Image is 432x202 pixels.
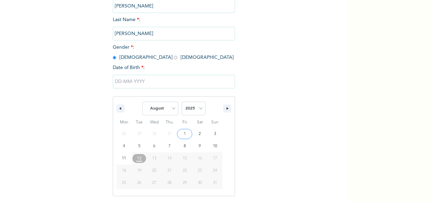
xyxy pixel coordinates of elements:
button: 14 [162,152,177,165]
span: 12 [137,152,142,165]
span: 18 [122,165,126,177]
button: 9 [192,140,208,152]
button: 10 [207,140,222,152]
button: 18 [116,165,132,177]
button: 16 [192,152,208,165]
span: 27 [152,177,156,189]
span: 19 [137,165,141,177]
button: 23 [192,165,208,177]
span: 14 [167,152,172,165]
button: 29 [177,177,192,189]
button: 21 [162,165,177,177]
span: 16 [198,152,202,165]
span: 25 [122,177,126,189]
span: 7 [168,140,170,152]
button: 15 [177,152,192,165]
span: 17 [213,152,217,165]
span: 3 [214,128,216,140]
span: 24 [213,165,217,177]
button: 28 [162,177,177,189]
span: 23 [198,165,202,177]
button: 7 [162,140,177,152]
span: Fri [177,117,192,128]
button: 17 [207,152,222,165]
button: 6 [147,140,162,152]
button: 1 [177,128,192,140]
button: 20 [147,165,162,177]
span: Sat [192,117,208,128]
span: 10 [213,140,217,152]
span: 30 [198,177,202,189]
span: 20 [152,165,156,177]
button: 19 [132,165,147,177]
span: Mon [116,117,132,128]
span: Gender : [DEMOGRAPHIC_DATA] [DEMOGRAPHIC_DATA] [113,45,234,60]
span: 11 [122,152,126,165]
span: 22 [183,165,187,177]
span: 9 [199,140,201,152]
input: DD-MM-YYYY [113,75,235,88]
button: 25 [116,177,132,189]
span: 4 [123,140,125,152]
span: 13 [152,152,156,165]
button: 2 [192,128,208,140]
span: Last Name : [113,17,235,36]
span: 26 [137,177,141,189]
span: Wed [147,117,162,128]
span: 28 [167,177,172,189]
span: 6 [153,140,155,152]
span: Tue [132,117,147,128]
button: 4 [116,140,132,152]
span: Date of Birth : [113,64,145,71]
button: 3 [207,128,222,140]
span: 5 [138,140,140,152]
span: Sun [207,117,222,128]
button: 8 [177,140,192,152]
span: 8 [184,140,186,152]
span: 1 [184,128,186,140]
button: 27 [147,177,162,189]
input: Enter your last name [113,27,235,40]
button: 22 [177,165,192,177]
span: 15 [183,152,187,165]
button: 26 [132,177,147,189]
button: 31 [207,177,222,189]
span: 21 [167,165,172,177]
button: 5 [132,140,147,152]
span: 2 [199,128,201,140]
button: 11 [116,152,132,165]
span: Thu [162,117,177,128]
button: 24 [207,165,222,177]
button: 12 [132,152,147,165]
span: 29 [183,177,187,189]
button: 30 [192,177,208,189]
button: 13 [147,152,162,165]
span: 31 [213,177,217,189]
